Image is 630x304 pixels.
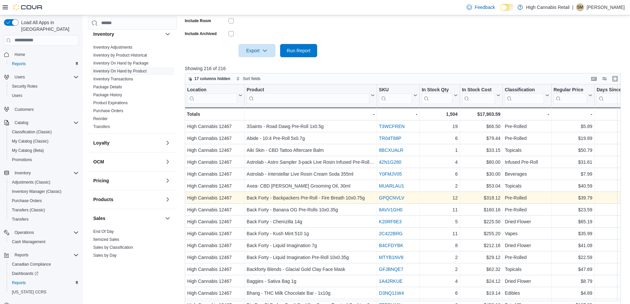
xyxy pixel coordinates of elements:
button: Reports [7,59,81,68]
span: Washington CCRS [9,288,79,296]
button: Operations [1,228,81,237]
a: 1A42RKUE [379,279,403,284]
a: Cash Management [9,238,48,246]
h3: Inventory [93,31,114,37]
a: 8BCXUALR [379,148,403,153]
button: Sales [164,214,172,222]
span: Home [12,50,79,59]
div: 2 [422,182,458,190]
button: Sales [93,215,162,222]
div: $53.04 [462,182,500,190]
a: Security Roles [9,82,40,90]
h3: Sales [93,215,105,222]
a: Feedback [464,1,497,14]
div: 3Saints - Road Dawg Pre-Roll 1x0.5g [247,122,375,130]
div: Regular Price [553,87,587,104]
div: 5 [422,218,458,226]
img: Cova [13,4,43,11]
span: Inventory by Product Historical [93,53,147,58]
a: Canadian Compliance [9,260,54,268]
div: 1,504 [422,110,458,118]
div: Astrolab - Astro Sampler 3-pack Live Rosin Infused Pre-Roll 3x0.5g [247,158,375,166]
div: Dried Flower [505,241,549,249]
div: Pre-Rolled [505,253,549,261]
span: Operations [15,230,34,235]
a: Customers [12,106,36,113]
button: Inventory [1,168,81,178]
div: Classification [505,87,544,104]
div: $41.09 [554,241,592,249]
div: Aiki Skin - CBD Tattoo Aftercare Balm [247,146,375,154]
button: Inventory [93,31,162,37]
button: OCM [93,158,162,165]
div: $66.50 [462,122,500,130]
a: GPQCNVLV [379,195,404,200]
label: Include Archived [185,31,217,36]
div: High Cannabis 12467 [187,170,242,178]
div: Product [247,87,369,93]
a: D3NQ11W4 [379,290,404,296]
div: Abide - 10:4 Pre-Roll 5x0.7g [247,134,375,142]
button: Sort fields [233,75,263,83]
a: Users [9,92,25,100]
span: Promotions [12,157,32,162]
span: Inventory [15,170,31,176]
span: Inventory Adjustments [93,45,132,50]
span: Sales by Classification [93,245,133,250]
div: Astrolab - Interstellar Live Rosin Cream Soda 355ml [247,170,375,178]
button: Cash Management [7,237,81,246]
p: High Cannabis Retail [526,3,570,11]
div: SKU URL [379,87,412,104]
div: In Stock Qty [422,87,452,104]
div: High Cannabis 12467 [187,194,242,202]
div: High Cannabis 12467 [187,158,242,166]
button: Inventory Manager (Classic) [7,187,81,196]
span: Canadian Compliance [9,260,79,268]
a: Transfers [93,124,110,129]
span: Run Report [287,47,311,54]
a: Classification (Classic) [9,128,55,136]
span: Home [15,52,25,57]
span: Promotions [9,156,79,164]
span: Product Expirations [93,100,128,106]
button: Regular Price [553,87,592,104]
span: Operations [12,229,79,237]
span: Canadian Compliance [12,262,51,267]
div: Vapes [505,230,549,238]
button: In Stock Qty [422,87,458,104]
div: High Cannabis 12467 [187,122,242,130]
span: Inventory Transactions [93,76,133,82]
input: Dark Mode [500,4,514,11]
a: Inventory Manager (Classic) [9,188,64,195]
a: Dashboards [7,269,81,278]
div: $22.59 [554,253,592,261]
span: Purchase Orders [12,198,42,203]
div: Pre-Rolled [505,122,549,130]
div: SKU [379,87,412,93]
a: Transfers [9,215,31,223]
span: Package History [93,92,122,98]
div: High Cannabis 12467 [187,182,242,190]
div: $30.00 [462,170,500,178]
a: Adjustments (Classic) [9,178,53,186]
span: My Catalog (Classic) [9,137,79,145]
span: Users [12,73,79,81]
span: Reports [15,252,28,258]
div: Topicals [505,182,549,190]
span: End Of Day [93,229,114,234]
a: Purchase Orders [9,197,45,205]
div: Location [187,87,237,104]
a: Itemized Sales [93,237,119,242]
h3: Loyalty [93,140,109,146]
a: My Catalog (Beta) [9,147,47,154]
div: In Stock Cost [462,87,495,104]
div: $35.99 [554,230,592,238]
div: Pre-Rolled [505,134,549,142]
span: Users [9,92,79,100]
span: Catalog [15,120,28,125]
a: 42N1G280 [379,159,401,165]
button: Classification [505,87,549,104]
span: [US_STATE] CCRS [12,289,46,295]
div: Back Forty - Banana OG Pre-Rolls 10x0.35g [247,206,375,214]
a: Transfers (Classic) [9,206,48,214]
